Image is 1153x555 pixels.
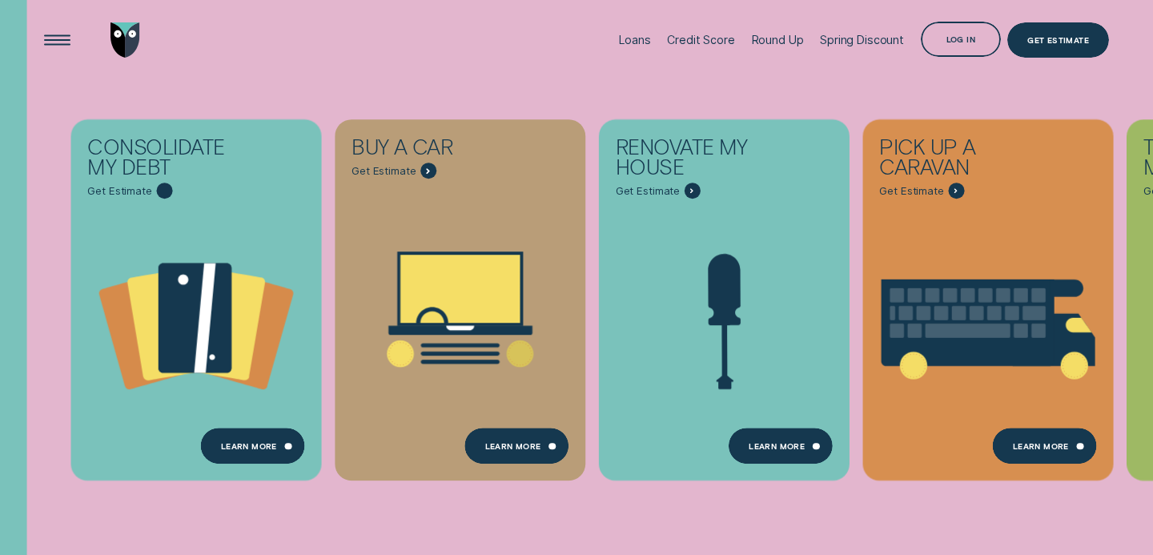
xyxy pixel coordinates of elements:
[879,184,943,198] span: Get Estimate
[752,33,804,46] div: Round Up
[71,120,322,471] a: Consolidate my debt - Learn more
[201,428,305,465] a: Learn more
[729,428,833,465] a: Learn more
[352,136,512,163] div: Buy a car
[921,22,1001,58] button: Log in
[465,428,569,465] a: Learn More
[619,33,650,46] div: Loans
[993,428,1097,465] a: Learn More
[110,22,140,58] img: Wisr
[39,22,75,58] button: Open Menu
[667,33,734,46] div: Credit Score
[863,120,1114,471] a: Pick up a caravan - Learn more
[879,136,1039,183] div: Pick up a caravan
[352,164,416,178] span: Get Estimate
[616,184,680,198] span: Get Estimate
[335,120,585,471] a: Buy a car - Learn more
[87,136,247,183] div: Consolidate my debt
[599,120,850,471] a: Renovate My House - Learn more
[616,136,776,183] div: Renovate My House
[87,184,151,198] span: Get Estimate
[820,33,904,46] div: Spring Discount
[1007,22,1109,58] a: Get Estimate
